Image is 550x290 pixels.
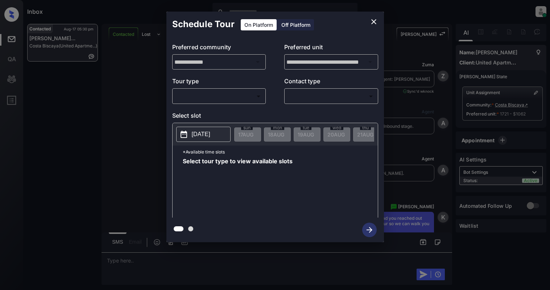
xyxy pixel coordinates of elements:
div: On Platform [241,19,277,30]
p: Select slot [172,111,378,123]
div: Off Platform [278,19,314,30]
button: [DATE] [176,127,231,142]
p: Preferred community [172,43,266,54]
p: Contact type [284,77,378,88]
h2: Schedule Tour [166,12,240,37]
button: close [367,14,381,29]
p: Preferred unit [284,43,378,54]
p: [DATE] [192,130,210,139]
p: Tour type [172,77,266,88]
span: Select tour type to view available slots [183,158,293,216]
p: *Available time slots [183,146,378,158]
